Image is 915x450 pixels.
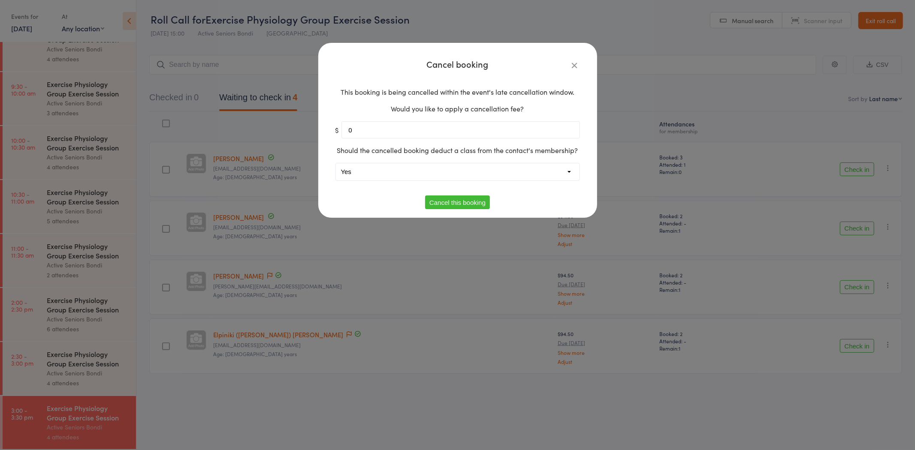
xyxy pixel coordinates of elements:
p: Should the cancelled booking deduct a class from the contact's membership? [335,146,580,154]
h4: Cancel booking [335,60,580,68]
p: This booking is being cancelled within the event's late cancellation window. [335,88,580,96]
p: Would you like to apply a cancellation fee? [335,105,580,113]
button: Cancel this booking [425,195,490,209]
button: Close [570,60,580,70]
span: $ [335,126,339,134]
